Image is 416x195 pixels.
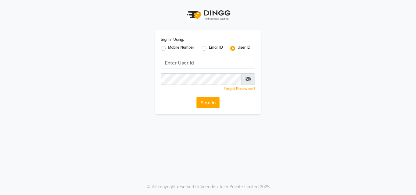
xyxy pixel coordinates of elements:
[161,37,184,42] label: Sign In Using:
[168,45,194,52] label: Mobile Number
[209,45,223,52] label: Email ID
[224,86,255,91] a: Forgot Password?
[238,45,250,52] label: User ID
[184,6,232,24] img: logo1.svg
[161,73,241,85] input: Username
[161,57,255,68] input: Username
[196,97,220,108] button: Sign In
